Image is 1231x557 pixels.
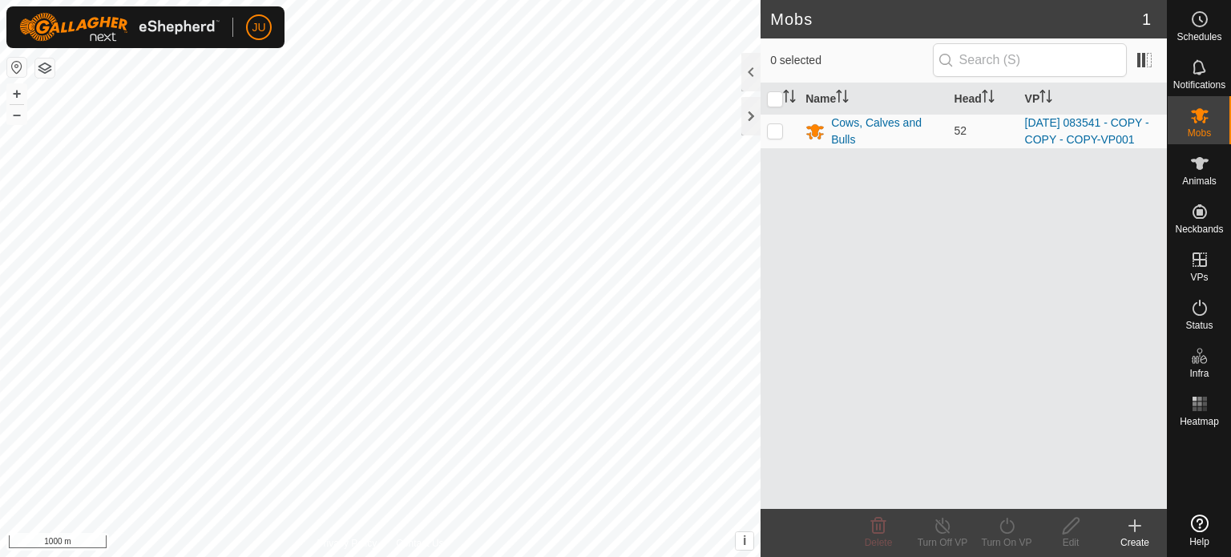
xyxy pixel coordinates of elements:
p-sorticon: Activate to sort [982,92,995,105]
div: Create [1103,535,1167,550]
a: Contact Us [396,536,443,551]
p-sorticon: Activate to sort [836,92,849,105]
span: Neckbands [1175,224,1223,234]
button: i [736,532,753,550]
th: Head [948,83,1019,115]
input: Search (S) [933,43,1127,77]
span: Animals [1182,176,1217,186]
button: Reset Map [7,58,26,77]
span: 52 [955,124,967,137]
button: + [7,84,26,103]
span: Heatmap [1180,417,1219,426]
button: – [7,105,26,124]
div: Cows, Calves and Bulls [831,115,941,148]
a: Help [1168,508,1231,553]
div: Edit [1039,535,1103,550]
img: Gallagher Logo [19,13,220,42]
span: Infra [1189,369,1209,378]
span: Delete [865,537,893,548]
span: VPs [1190,272,1208,282]
th: VP [1019,83,1167,115]
span: Schedules [1177,32,1221,42]
span: JU [252,19,265,36]
button: Map Layers [35,59,54,78]
span: 0 selected [770,52,932,69]
p-sorticon: Activate to sort [783,92,796,105]
div: Turn Off VP [910,535,975,550]
th: Name [799,83,947,115]
span: Help [1189,537,1209,547]
h2: Mobs [770,10,1142,29]
span: Status [1185,321,1213,330]
span: i [743,534,746,547]
span: Mobs [1188,128,1211,138]
span: 1 [1142,7,1151,31]
a: Privacy Policy [317,536,377,551]
a: [DATE] 083541 - COPY - COPY - COPY-VP001 [1025,116,1149,146]
span: Notifications [1173,80,1225,90]
p-sorticon: Activate to sort [1039,92,1052,105]
div: Turn On VP [975,535,1039,550]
